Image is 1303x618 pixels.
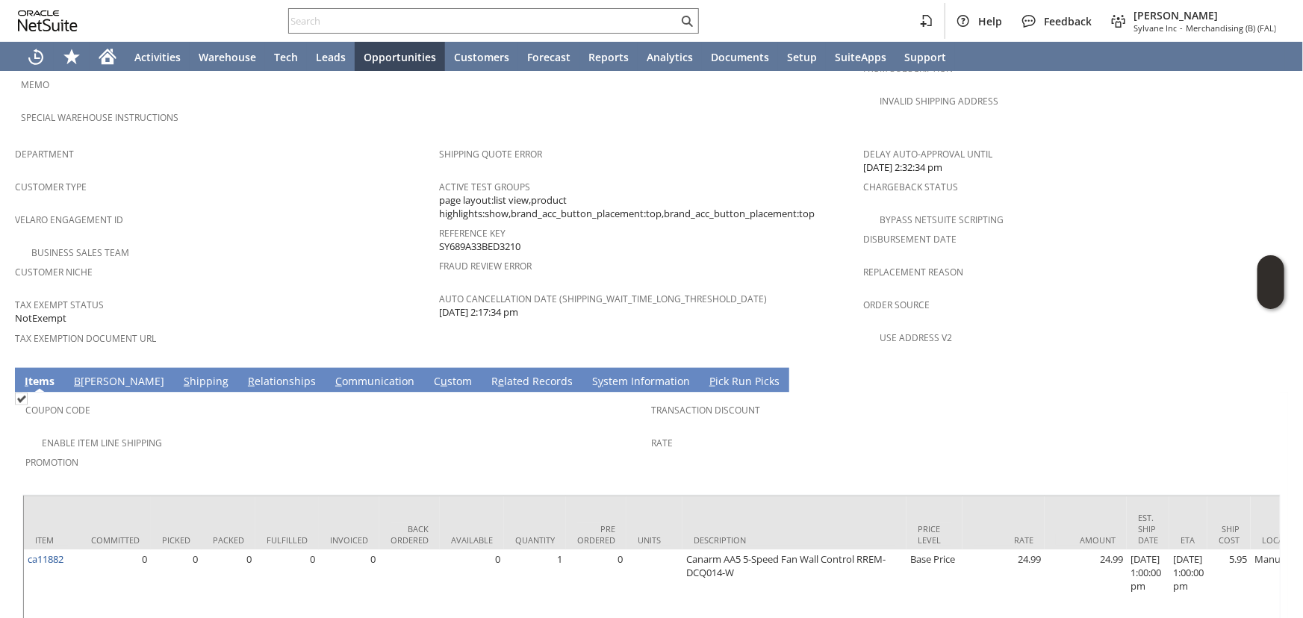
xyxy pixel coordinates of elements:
[15,266,93,278] a: Customer Niche
[880,213,1004,226] a: Bypass NetSuite Scripting
[307,42,355,72] a: Leads
[588,374,694,390] a: System Information
[332,374,418,390] a: Communication
[638,42,702,72] a: Analytics
[15,393,28,405] img: Checked
[527,50,570,64] span: Forecast
[274,50,298,64] span: Tech
[180,374,232,390] a: Shipping
[439,293,767,305] a: Auto Cancellation Date (shipping_wait_time_long_threshold_date)
[25,374,28,388] span: I
[598,374,603,388] span: y
[647,50,693,64] span: Analytics
[364,50,436,64] span: Opportunities
[267,534,308,546] div: Fulfilled
[1138,512,1158,546] div: Est. Ship Date
[652,437,674,449] a: Rate
[778,42,826,72] a: Setup
[1133,8,1276,22] span: [PERSON_NAME]
[864,160,943,175] span: [DATE] 2:32:34 pm
[21,374,58,390] a: Items
[638,534,671,546] div: Units
[439,148,542,160] a: Shipping Quote Error
[18,42,54,72] a: Recent Records
[134,50,181,64] span: Activities
[99,48,116,66] svg: Home
[451,534,493,546] div: Available
[577,523,615,546] div: Pre Ordered
[974,534,1033,546] div: Rate
[787,50,817,64] span: Setup
[652,404,761,416] a: Transaction Discount
[31,246,129,259] a: Business Sales Team
[498,374,504,388] span: e
[54,42,90,72] div: Shortcuts
[63,48,81,66] svg: Shortcuts
[439,181,530,193] a: Active Test Groups
[335,374,342,388] span: C
[1257,255,1284,309] iframe: Click here to launch Oracle Guided Learning Help Panel
[391,523,429,546] div: Back Ordered
[439,227,506,240] a: Reference Key
[35,534,69,546] div: Item
[880,95,999,107] a: Invalid Shipping Address
[864,181,959,193] a: Chargeback Status
[445,42,518,72] a: Customers
[1133,22,1177,34] span: Sylvane Inc
[864,299,930,311] a: Order Source
[439,305,518,319] span: [DATE] 2:17:34 pm
[28,552,63,566] a: ca11882
[918,523,951,546] div: Price Level
[711,50,769,64] span: Documents
[1186,22,1276,34] span: Merchandising (B) (FAL)
[678,12,696,30] svg: Search
[880,331,953,344] a: Use Address V2
[21,78,49,91] a: Memo
[70,374,168,390] a: B[PERSON_NAME]
[864,266,964,278] a: Replacement reason
[694,534,895,546] div: Description
[330,534,368,546] div: Invoiced
[25,404,90,416] a: Coupon Code
[518,42,579,72] a: Forecast
[864,148,993,160] a: Delay Auto-Approval Until
[579,42,638,72] a: Reports
[355,42,445,72] a: Opportunities
[27,48,45,66] svg: Recent Records
[90,42,125,72] a: Home
[15,213,123,226] a: Velaro Engagement ID
[15,311,66,325] span: NotExempt
[190,42,265,72] a: Warehouse
[74,374,81,388] span: B
[826,42,895,72] a: SuiteApps
[488,374,576,390] a: Related Records
[15,148,74,160] a: Department
[1261,371,1279,389] a: Unrolled view on
[895,42,955,72] a: Support
[244,374,320,390] a: Relationships
[588,50,629,64] span: Reports
[42,437,162,449] a: Enable Item Line Shipping
[1219,523,1240,546] div: Ship Cost
[1044,14,1092,28] span: Feedback
[978,14,1002,28] span: Help
[709,374,715,388] span: P
[248,374,255,388] span: R
[430,374,476,390] a: Custom
[1056,534,1116,546] div: Amount
[15,332,156,345] a: Tax Exemption Document URL
[25,456,78,469] a: Promotion
[91,534,140,546] div: Committed
[706,374,783,390] a: Pick Run Picks
[835,50,886,64] span: SuiteApps
[21,111,178,124] a: Special Warehouse Instructions
[1257,283,1284,310] span: Oracle Guided Learning Widget. To move around, please hold and drag
[184,374,190,388] span: S
[199,50,256,64] span: Warehouse
[515,534,555,546] div: Quantity
[15,299,104,311] a: Tax Exempt Status
[1181,534,1196,546] div: ETA
[1180,22,1183,34] span: -
[316,50,346,64] span: Leads
[15,181,87,193] a: Customer Type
